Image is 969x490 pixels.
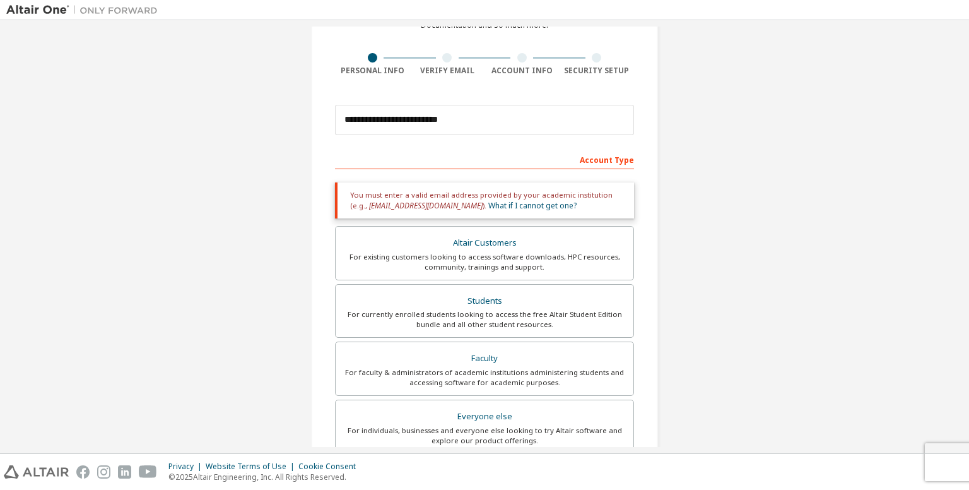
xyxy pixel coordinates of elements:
div: For existing customers looking to access software downloads, HPC resources, community, trainings ... [343,252,626,272]
div: For faculty & administrators of academic institutions administering students and accessing softwa... [343,367,626,388]
div: Altair Customers [343,234,626,252]
div: Account Info [484,66,560,76]
img: Altair One [6,4,164,16]
div: Security Setup [560,66,635,76]
div: Privacy [168,462,206,472]
div: You must enter a valid email address provided by your academic institution (e.g., ). [335,182,634,218]
p: © 2025 Altair Engineering, Inc. All Rights Reserved. [168,472,363,482]
div: For individuals, businesses and everyone else looking to try Altair software and explore our prod... [343,426,626,446]
div: Faculty [343,350,626,367]
div: Everyone else [343,408,626,426]
div: Verify Email [410,66,485,76]
img: altair_logo.svg [4,465,69,479]
div: Students [343,292,626,310]
div: Cookie Consent [298,462,363,472]
div: For currently enrolled students looking to access the free Altair Student Edition bundle and all ... [343,309,626,330]
img: facebook.svg [76,465,90,479]
div: Website Terms of Use [206,462,298,472]
div: Personal Info [335,66,410,76]
img: youtube.svg [139,465,157,479]
img: instagram.svg [97,465,110,479]
div: Account Type [335,149,634,169]
span: [EMAIL_ADDRESS][DOMAIN_NAME] [369,200,483,211]
img: linkedin.svg [118,465,131,479]
a: What if I cannot get one? [488,200,577,211]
